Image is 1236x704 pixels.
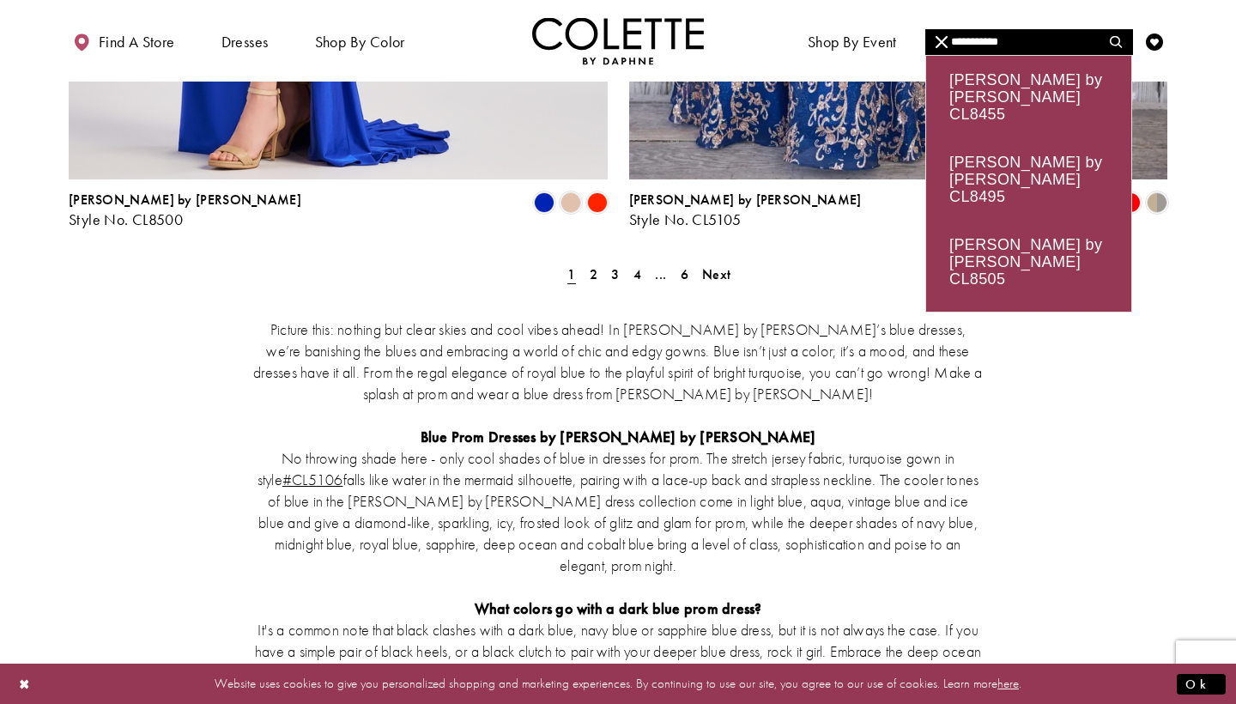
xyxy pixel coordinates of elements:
[633,265,641,283] span: 4
[69,209,183,229] span: Style No. CL8500
[99,33,175,51] span: Find a store
[1104,17,1130,64] a: Toggle search
[567,265,575,283] span: 1
[939,17,1066,64] a: Meet the designer
[1142,17,1167,64] a: Check Wishlist
[421,427,816,446] strong: Blue Prom Dresses by [PERSON_NAME] by [PERSON_NAME]
[681,265,688,283] span: 6
[629,191,862,209] span: [PERSON_NAME] by [PERSON_NAME]
[628,262,646,287] a: Page 4
[803,17,901,64] span: Shop By Event
[702,265,730,283] span: Next
[808,33,897,51] span: Shop By Event
[1099,29,1132,55] button: Submit Search
[69,17,179,64] a: Find a store
[926,303,1131,385] div: [PERSON_NAME] by [PERSON_NAME] CL8665
[532,17,704,64] img: Colette by Daphne
[587,192,608,213] i: Scarlet
[534,192,554,213] i: Royal Blue
[629,209,742,229] span: Style No. CL5105
[997,675,1019,692] a: here
[124,672,1112,695] p: Website uses cookies to give you personalized shopping and marketing experiences. By continuing t...
[585,262,603,287] a: Page 2
[562,262,580,287] span: Current Page
[315,33,405,51] span: Shop by color
[926,138,1131,221] div: [PERSON_NAME] by [PERSON_NAME] CL8495
[1177,673,1226,695] button: Submit Dialog
[611,265,619,283] span: 3
[629,192,862,228] div: Colette by Daphne Style No. CL5105
[69,191,301,209] span: [PERSON_NAME] by [PERSON_NAME]
[650,262,671,287] a: ...
[560,192,581,213] i: Champagne
[697,262,736,287] a: Next Page
[655,265,666,283] span: ...
[10,669,39,699] button: Close Dialog
[925,29,959,55] button: Close Search
[925,29,1133,55] div: Search form
[590,265,597,283] span: 2
[926,221,1131,303] div: [PERSON_NAME] by [PERSON_NAME] CL8505
[221,33,269,51] span: Dresses
[282,470,343,489] a: Opens in new tab
[532,17,704,64] a: Visit Home Page
[925,29,1132,55] input: Search
[475,598,762,618] strong: What colors go with a dark blue prom dress?
[253,319,983,404] p: Picture this: nothing but clear skies and cool vibes ahead! In [PERSON_NAME] by [PERSON_NAME]’s b...
[311,17,409,64] span: Shop by color
[926,56,1131,138] div: [PERSON_NAME] by [PERSON_NAME] CL8455
[253,447,983,576] p: No throwing shade here - only cool shades of blue in dresses for prom. The stretch jersey fabric,...
[69,192,301,228] div: Colette by Daphne Style No. CL8500
[1147,192,1167,213] i: Gold/Pewter
[217,17,273,64] span: Dresses
[676,262,694,287] a: Page 6
[606,262,624,287] a: Page 3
